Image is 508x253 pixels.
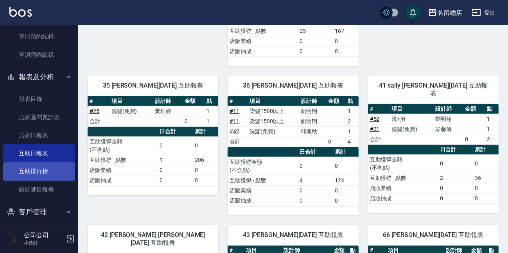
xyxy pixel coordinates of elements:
td: 0 [438,154,473,173]
span: 41 sally [PERSON_NAME][DATE] 互助報表 [377,82,489,97]
td: 洗髮(免費) [390,124,433,134]
th: 累計 [193,127,219,137]
td: 染髮1500以上 [248,106,299,116]
td: 店販業績 [368,183,438,193]
table: a dense table [228,147,358,206]
th: 累計 [473,145,499,155]
td: 0 [298,196,333,206]
th: 設計師 [433,104,463,114]
td: 店販抽成 [368,193,438,203]
td: 店販業績 [228,185,298,196]
td: 2 [485,134,499,144]
td: 1 [205,106,218,116]
td: 黃鈺婷 [153,106,183,116]
td: 0 [183,116,205,126]
td: 劉明翔 [299,106,326,116]
h5: 公司公司 [24,231,64,239]
a: 報表目錄 [3,90,75,108]
button: save [405,5,421,20]
a: #21 [370,126,380,132]
td: 0 [193,175,219,185]
th: 項目 [390,104,433,114]
td: 洗+剪 [390,114,433,124]
a: 店家日報表 [3,126,75,144]
td: 0 [473,154,499,173]
td: 0 [438,193,473,203]
table: a dense table [228,96,358,147]
a: #42 [230,128,239,135]
th: 金額 [183,96,205,106]
th: 日合計 [298,147,333,157]
td: 0 [158,136,193,155]
th: # [88,96,109,106]
th: 點 [346,96,359,106]
th: 項目 [248,96,299,106]
a: #11 [230,108,239,114]
button: 客戶管理 [3,202,75,222]
button: 報表及分析 [3,67,75,87]
span: 42 [PERSON_NAME] [PERSON_NAME] [DATE] 互助報表 [97,231,209,247]
td: 店販抽成 [228,46,298,56]
a: #52 [370,116,380,122]
a: #11 [230,118,239,124]
p: 小會計 [24,239,64,246]
td: 0 [298,36,333,46]
th: # [368,104,390,114]
th: 點 [205,96,218,106]
td: 4 [346,136,359,147]
td: 0 [193,165,219,175]
td: 店販業績 [88,165,158,175]
td: 互助獲得 - 點數 [228,26,298,36]
div: 名留總店 [437,8,462,18]
td: 店販業績 [228,36,298,46]
td: 互助獲得金額 (不含點) [228,157,298,175]
td: 36 [473,173,499,183]
td: 合計 [88,116,109,126]
th: 設計師 [153,96,183,106]
td: 洗髮(免費) [248,126,299,136]
td: 0 [438,183,473,193]
td: 0 [326,136,346,147]
td: 206 [193,155,219,165]
td: 互助獲得 - 點數 [228,175,298,185]
button: 員工及薪資 [3,222,75,242]
td: 4 [298,175,333,185]
th: 日合計 [158,127,193,137]
td: 124 [333,175,359,185]
a: 店家區間累計表 [3,108,75,126]
td: 店販抽成 [88,175,158,185]
td: 店販抽成 [228,196,298,206]
a: 單日預約紀錄 [3,27,75,45]
a: #25 [90,108,99,114]
th: 累計 [333,147,359,157]
td: 0 [158,165,193,175]
td: 0 [193,136,219,155]
td: 1 [158,155,193,165]
td: 彭馨儀 [433,124,463,134]
button: 登出 [469,5,499,20]
td: 2 [346,116,359,126]
td: 邱麗秋 [299,126,326,136]
td: 2 [438,173,473,183]
td: 1 [205,116,218,126]
td: 25 [298,26,333,36]
th: 點 [485,104,499,114]
span: 66 [PERSON_NAME][DATE] 互助報表 [377,231,489,239]
td: 0 [333,196,359,206]
td: 合計 [228,136,248,147]
span: 43 [PERSON_NAME][DATE] 互助報表 [237,231,349,239]
td: 0 [333,36,359,46]
td: 0 [333,46,359,56]
a: 互助排行榜 [3,162,75,180]
td: 互助獲得 - 點數 [88,155,158,165]
table: a dense table [368,145,499,204]
td: 互助獲得金額 (不含點) [368,154,438,173]
td: 0 [298,157,333,175]
td: 0 [473,193,499,203]
table: a dense table [88,127,218,186]
th: 金額 [463,104,485,114]
td: 1 [485,124,499,134]
img: Person [6,231,22,247]
td: 劉明翔 [433,114,463,124]
button: 名留總店 [425,5,465,21]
